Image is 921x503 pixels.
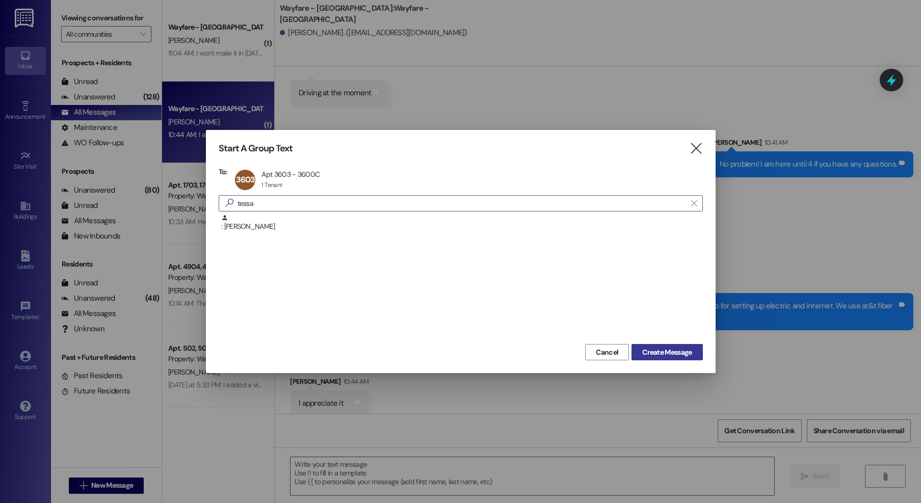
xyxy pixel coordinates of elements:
[221,198,238,208] i: 
[585,344,629,360] button: Cancel
[236,174,255,185] span: 3603
[219,167,228,176] h3: To:
[596,347,618,358] span: Cancel
[689,143,703,154] i: 
[238,196,686,210] input: Search for any contact or apartment
[686,196,702,211] button: Clear text
[642,347,692,358] span: Create Message
[221,214,703,232] div: : [PERSON_NAME]
[261,170,320,179] div: Apt 3603 - 3600C
[219,214,703,240] div: : [PERSON_NAME]
[219,143,293,154] h3: Start A Group Text
[261,181,282,189] div: 1 Tenant
[631,344,702,360] button: Create Message
[691,199,697,207] i: 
